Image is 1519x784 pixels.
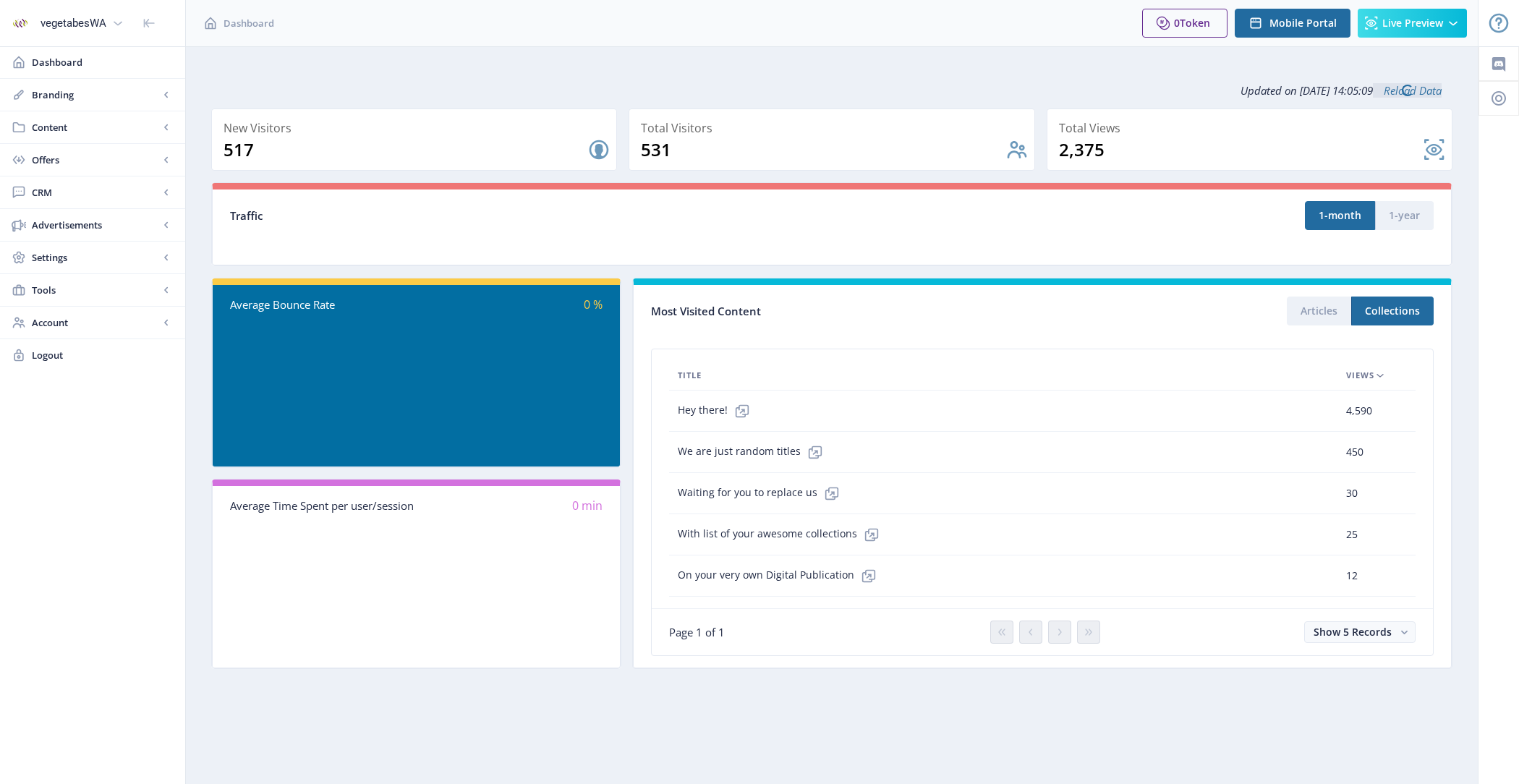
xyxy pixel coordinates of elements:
[1235,9,1350,38] button: Mobile Portal
[678,438,830,466] span: We are just random titles
[641,118,1028,138] div: Total Visitors
[1382,17,1443,29] span: Live Preview
[32,315,159,330] span: Account
[1142,9,1227,38] button: 0Token
[1358,9,1467,38] button: Live Preview
[1304,621,1416,643] button: Show 5 Records
[1351,297,1434,325] button: Collections
[678,520,886,549] span: With list of your awesome collections
[32,250,159,265] span: Settings
[417,498,603,514] div: 0 min
[1346,526,1358,543] span: 25
[32,348,174,362] span: Logout
[32,120,159,135] span: Content
[678,367,702,384] span: Title
[1059,118,1446,138] div: Total Views
[211,72,1452,108] div: Updated on [DATE] 14:05:09
[678,396,757,425] span: Hey there!
[1314,625,1392,639] span: Show 5 Records
[32,218,159,232] span: Advertisements
[651,300,1042,323] div: Most Visited Content
[1375,201,1434,230] button: 1-year
[1305,201,1375,230] button: 1-month
[230,297,417,313] div: Average Bounce Rate
[32,153,159,167] span: Offers
[224,138,587,161] div: 517
[1287,297,1351,325] button: Articles
[230,208,832,224] div: Traffic
[678,561,883,590] span: On your very own Digital Publication
[1346,367,1374,384] span: Views
[32,185,159,200] span: CRM
[678,479,846,508] span: Waiting for you to replace us
[641,138,1005,161] div: 531
[224,16,274,30] span: Dashboard
[1269,17,1337,29] span: Mobile Portal
[32,283,159,297] span: Tools
[1346,402,1372,419] span: 4,590
[1346,443,1363,461] span: 450
[41,7,106,39] div: vegetabesWA
[230,498,417,514] div: Average Time Spent per user/session
[669,625,725,639] span: Page 1 of 1
[1373,83,1442,98] a: Reload Data
[1346,567,1358,584] span: 12
[1346,485,1358,502] span: 30
[32,55,174,69] span: Dashboard
[32,88,159,102] span: Branding
[584,297,603,312] span: 0 %
[1059,138,1423,161] div: 2,375
[9,12,32,35] img: properties.app_icon.png
[1180,16,1210,30] span: Token
[224,118,610,138] div: New Visitors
